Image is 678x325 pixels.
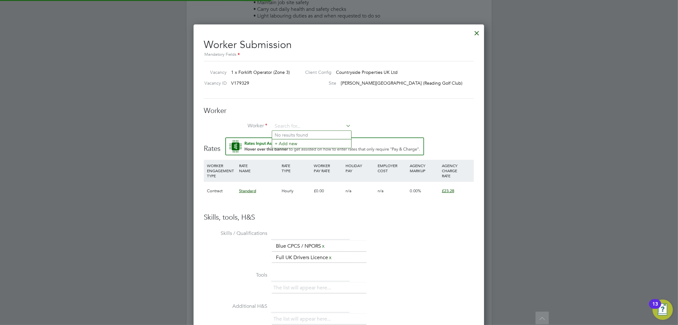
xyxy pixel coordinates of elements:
[204,123,267,129] label: Worker
[300,69,332,75] label: Client Config
[336,69,398,75] span: Countryside Properties UK Ltd
[231,69,290,75] span: 1 x Forklift Operator (Zone 3)
[205,160,237,181] div: WORKER ENGAGEMENT TYPE
[231,80,249,86] span: V179329
[653,300,673,320] button: Open Resource Center, 13 new notifications
[346,188,352,194] span: n/a
[321,242,325,250] a: x
[239,188,256,194] span: Standard
[272,139,351,148] li: + Add new
[272,122,351,131] input: Search for...
[410,188,421,194] span: 0.00%
[204,303,267,310] label: Additional H&S
[280,160,312,176] div: RATE TYPE
[204,106,474,116] h3: Worker
[344,160,376,176] div: HOLIDAY PAY
[328,253,332,262] a: x
[442,188,454,194] span: £23.28
[300,80,337,86] label: Site
[204,230,267,237] label: Skills / Qualifications
[341,80,463,86] span: [PERSON_NAME][GEOGRAPHIC_DATA] (Reading Golf Club)
[204,33,474,59] h2: Worker Submission
[312,182,344,200] div: £0.00
[273,242,328,251] li: Blue CPCS / NPORS
[280,182,312,200] div: Hourly
[205,182,237,200] div: Contract
[204,272,267,279] label: Tools
[201,69,227,75] label: Vacancy
[204,138,474,153] h3: Rates
[273,315,333,323] li: The list will appear here...
[273,253,335,262] li: Full UK Drivers Licence
[204,213,474,222] h3: Skills, tools, H&S
[204,51,474,58] div: Mandatory Fields
[237,160,280,176] div: RATE NAME
[440,160,472,181] div: AGENCY CHARGE RATE
[201,80,227,86] label: Vacancy ID
[272,131,351,139] li: No results found
[652,304,658,312] div: 13
[225,138,424,155] button: Rate Assistant
[408,160,440,176] div: AGENCY MARKUP
[376,160,408,176] div: EMPLOYER COST
[378,188,384,194] span: n/a
[312,160,344,176] div: WORKER PAY RATE
[273,284,333,292] li: The list will appear here...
